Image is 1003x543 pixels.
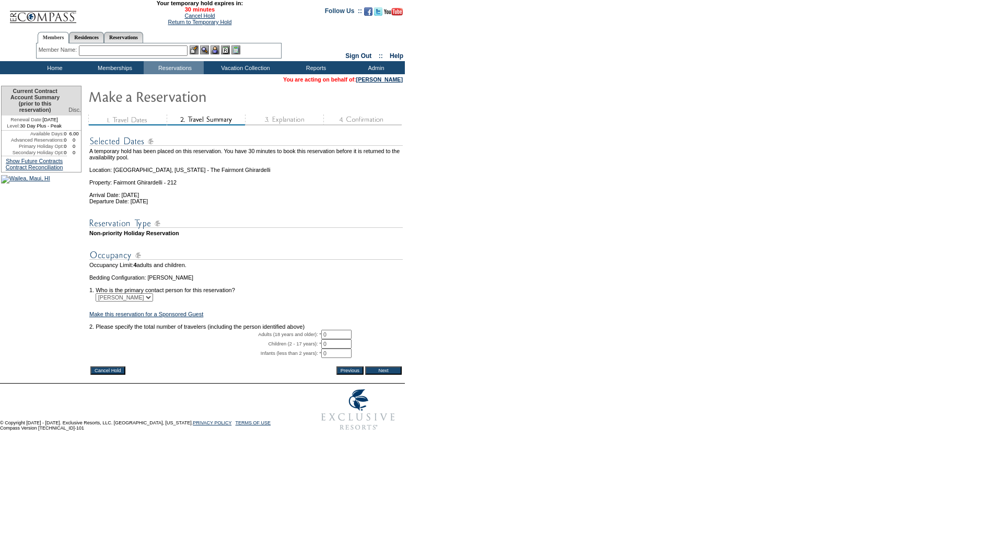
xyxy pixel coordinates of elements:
img: View [200,45,209,54]
span: 30 minutes [82,6,317,13]
img: step2_state2.gif [167,114,245,125]
span: Disc. [68,107,81,113]
td: Adults (18 years and older): * [89,330,321,339]
img: b_calculator.gif [231,45,240,54]
a: Members [38,32,69,43]
img: subTtlResType.gif [89,217,403,230]
td: Reports [285,61,345,74]
td: 0 [64,143,67,149]
img: Reservations [221,45,230,54]
td: Non-priority Holiday Reservation [89,230,403,236]
div: Member Name: [39,45,79,54]
td: Memberships [84,61,144,74]
a: Cancel Hold [184,13,215,19]
a: Residences [69,32,104,43]
a: [PERSON_NAME] [356,76,403,83]
td: Follow Us :: [325,6,362,19]
td: Current Contract Account Summary (prior to this reservation) [2,86,67,115]
td: Advanced Reservations: [2,137,64,143]
img: Become our fan on Facebook [364,7,372,16]
img: subTtlOccupancy.gif [89,249,403,262]
a: Become our fan on Facebook [364,10,372,17]
td: 6.00 [67,131,81,137]
a: Return to Temporary Hold [168,19,232,25]
td: Occupancy Limit: adults and children. [89,262,403,268]
span: Renewal Date: [10,117,42,123]
td: Bedding Configuration: [PERSON_NAME] [89,274,403,281]
td: Property: Fairmont Ghirardelli - 212 [89,173,403,186]
a: Show Future Contracts [6,158,63,164]
a: Contract Reconciliation [6,164,63,170]
input: Next [365,366,402,375]
a: PRIVACY POLICY [193,420,231,425]
a: Subscribe to our YouTube Channel [384,10,403,17]
a: Follow us on Twitter [374,10,382,17]
td: 0 [67,137,81,143]
img: Follow us on Twitter [374,7,382,16]
td: 1. Who is the primary contact person for this reservation? [89,281,403,293]
span: 4 [133,262,136,268]
img: Impersonate [211,45,219,54]
td: Admin [345,61,405,74]
td: Primary Holiday Opt: [2,143,64,149]
img: step1_state3.gif [88,114,167,125]
td: Arrival Date: [DATE] [89,186,403,198]
a: Help [390,52,403,60]
img: Subscribe to our YouTube Channel [384,8,403,16]
a: TERMS OF USE [236,420,271,425]
td: Infants (less than 2 years): * [89,349,321,358]
input: Cancel Hold [90,366,125,375]
img: Wailea, Maui, HI [1,175,50,183]
td: Departure Date: [DATE] [89,198,403,204]
span: :: [379,52,383,60]
a: Sign Out [345,52,371,60]
img: Compass Home [9,2,77,24]
td: A temporary hold has been placed on this reservation. You have 30 minutes to book this reservatio... [89,148,403,160]
a: Reservations [104,32,143,43]
td: 0 [64,131,67,137]
img: Make Reservation [88,86,297,107]
td: 30 Day Plus - Peak [2,123,67,131]
td: [DATE] [2,115,67,123]
td: Location: [GEOGRAPHIC_DATA], [US_STATE] - The Fairmont Ghirardelli [89,160,403,173]
span: Level: [7,123,20,129]
img: Exclusive Resorts [311,384,405,436]
td: Secondary Holiday Opt: [2,149,64,156]
td: 0 [67,143,81,149]
input: Previous [336,366,364,375]
td: 0 [64,137,67,143]
img: step4_state1.gif [323,114,402,125]
td: 2. Please specify the total number of travelers (including the person identified above) [89,324,403,330]
img: step3_state1.gif [245,114,323,125]
td: Home [24,61,84,74]
td: 0 [67,149,81,156]
img: b_edit.gif [190,45,199,54]
td: Children (2 - 17 years): * [89,339,321,349]
td: Reservations [144,61,204,74]
span: You are acting on behalf of: [283,76,403,83]
td: Available Days: [2,131,64,137]
td: Vacation Collection [204,61,285,74]
td: 0 [64,149,67,156]
img: subTtlSelectedDates.gif [89,135,403,148]
a: Make this reservation for a Sponsored Guest [89,311,203,317]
